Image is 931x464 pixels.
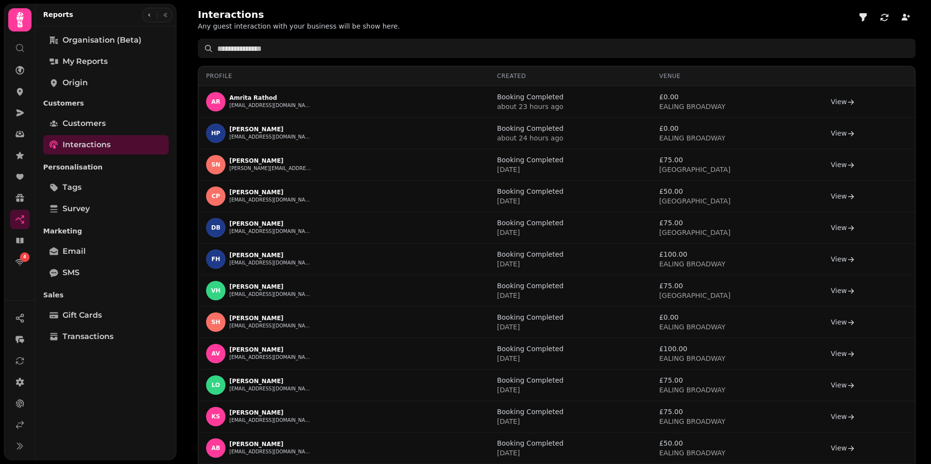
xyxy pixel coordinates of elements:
p: Booking Completed [497,312,563,322]
button: [GEOGRAPHIC_DATA] [659,228,730,237]
p: [PERSON_NAME] [229,188,312,196]
button: EALING BROADWAY [659,102,725,111]
a: Organisation (beta) [43,31,169,50]
button: [EMAIL_ADDRESS][DOMAIN_NAME] [229,354,312,361]
span: 4 [23,254,26,261]
a: View [831,97,854,107]
span: Customers [63,118,106,129]
p: Booking Completed [497,281,563,291]
button: [GEOGRAPHIC_DATA] [659,291,730,300]
a: about 23 hours ago [497,103,563,110]
p: [PERSON_NAME] [229,440,312,448]
button: EALING BROADWAY [659,133,725,143]
p: Any guest interaction with your business will be show here. [198,21,400,31]
p: [PERSON_NAME] [229,283,312,291]
a: Origin [43,73,169,93]
a: [DATE] [497,355,520,362]
p: Booking Completed [497,218,563,228]
p: [PERSON_NAME] [229,220,312,228]
a: View [831,349,854,358]
p: £ 75.00 [659,375,725,385]
span: Origin [63,77,88,89]
span: My Reports [63,56,108,67]
span: survey [63,203,90,215]
p: £ 100.00 [659,249,725,259]
span: KS [211,413,220,420]
span: FH [211,256,220,263]
p: £ 75.00 [659,281,730,291]
button: [EMAIL_ADDRESS][DOMAIN_NAME] [229,102,312,109]
p: Booking Completed [497,155,563,165]
button: [EMAIL_ADDRESS][DOMAIN_NAME] [229,228,312,235]
a: [DATE] [497,418,520,425]
p: £ 0.00 [659,312,725,322]
a: View [831,412,854,421]
button: [EMAIL_ADDRESS][DOMAIN_NAME] [229,196,312,204]
span: CP [211,193,220,200]
p: £ 50.00 [659,438,725,448]
span: Email [63,246,86,257]
a: Interactions [43,135,169,155]
span: av [211,350,220,357]
p: Customers [43,94,169,112]
button: [GEOGRAPHIC_DATA] [659,196,730,206]
button: [EMAIL_ADDRESS][DOMAIN_NAME] [229,259,312,267]
button: [PERSON_NAME][EMAIL_ADDRESS][PERSON_NAME][DOMAIN_NAME] [229,165,312,172]
button: [EMAIL_ADDRESS][DOMAIN_NAME] [229,291,312,298]
p: £ 75.00 [659,218,730,228]
a: Email [43,242,169,261]
a: [DATE] [497,197,520,205]
p: Booking Completed [497,375,563,385]
button: EALING BROADWAY [659,417,725,426]
button: [GEOGRAPHIC_DATA] [659,165,730,174]
span: Interactions [63,139,111,151]
p: £ 0.00 [659,92,725,102]
a: My Reports [43,52,169,71]
button: EALING BROADWAY [659,354,725,363]
a: [DATE] [497,292,520,299]
a: View [831,380,854,390]
p: [PERSON_NAME] [229,251,312,259]
button: [EMAIL_ADDRESS][DOMAIN_NAME] [229,133,312,141]
span: Organisation (beta) [63,34,142,46]
p: Booking Completed [497,92,563,102]
a: 4 [10,252,30,272]
button: EALING BROADWAY [659,322,725,332]
p: [PERSON_NAME] [229,377,312,385]
span: SN [211,161,221,168]
a: View [831,443,854,453]
span: AB [211,445,220,451]
p: Amrita Rathod [229,94,312,102]
p: Booking Completed [497,249,563,259]
p: [PERSON_NAME] [229,125,312,133]
p: £ 75.00 [659,155,730,165]
p: £ 0.00 [659,124,725,133]
a: tags [43,178,169,197]
a: Transactions [43,327,169,346]
nav: Tabs [35,27,177,460]
a: SMS [43,263,169,282]
a: View [831,254,854,264]
p: Booking Completed [497,344,563,354]
a: [DATE] [497,449,520,457]
a: Gift Cards [43,306,169,325]
a: View [831,317,854,327]
p: Sales [43,286,169,304]
button: filter [853,8,873,27]
div: Venue [659,72,815,80]
a: View [831,286,854,295]
div: Profile [206,72,482,80]
span: LO [211,382,220,388]
span: VH [211,287,220,294]
p: £ 50.00 [659,186,730,196]
a: survey [43,199,169,218]
p: [PERSON_NAME] [229,346,312,354]
a: [DATE] [497,229,520,236]
button: EALING BROADWAY [659,448,725,458]
button: EALING BROADWAY [659,385,725,395]
a: [DATE] [497,323,520,331]
p: [PERSON_NAME] [229,314,312,322]
a: View [831,128,854,138]
p: Personalisation [43,158,169,176]
p: [PERSON_NAME] [229,409,312,417]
